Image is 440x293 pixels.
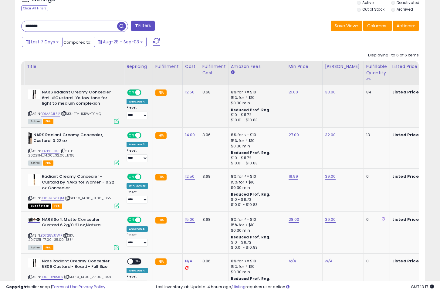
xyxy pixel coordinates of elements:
[366,63,387,76] div: Fulfillable Quantity
[28,119,42,124] span: All listings currently available for purchase on Amazon
[231,107,271,113] b: Reduced Prof. Rng.
[28,204,51,209] span: All listings that are currently out of stock and unavailable for purchase on Amazon
[289,63,320,70] div: Min Price
[28,132,32,144] img: 31xvq9zhBeL._SL40_.jpg
[140,217,150,222] span: OFF
[127,63,150,70] div: Repricing
[366,217,385,222] div: 0
[31,39,55,45] span: Last 7 Days
[185,258,192,264] a: N/A
[325,89,336,95] a: 33.00
[127,268,148,273] div: Amazon AI
[127,99,148,104] div: Amazon AI
[366,89,385,95] div: 84
[325,132,336,138] a: 32.00
[133,259,143,264] span: OFF
[79,284,105,290] a: Privacy Policy
[41,196,64,201] a: B00BM1WLQM
[33,132,107,145] b: NARS Radiant Creamy Concealer, Custard, 0.22 oz
[231,143,281,149] div: $0.30 min
[393,21,419,31] button: Actions
[368,52,419,58] div: Displaying 1 to 6 of 6 items
[202,63,226,76] div: Fulfillment Cost
[366,174,385,179] div: 0
[28,132,119,165] div: ASIN:
[231,197,281,202] div: $10 - $11.72
[363,21,392,31] button: Columns
[28,217,40,222] img: 31HPjK4du+L._SL40_.jpg
[231,138,281,143] div: 15% for > $10
[128,133,135,138] span: ON
[231,132,281,138] div: 8% for <= $10
[127,274,148,288] div: Preset:
[42,174,116,192] b: Radiant Creamy Concealer - Custard by NARS for Women - 0.22 oz Concealer
[392,132,420,138] b: Listed Price:
[231,202,281,207] div: $10.01 - $10.83
[127,226,148,232] div: Amazon AI
[202,132,224,138] div: 3.06
[28,258,119,287] div: ASIN:
[155,217,167,224] small: FBA
[392,258,420,264] b: Listed Price:
[43,160,53,166] span: FBA
[289,173,298,180] a: 19.99
[231,174,281,179] div: 8% for <= $10
[21,5,48,11] div: Clear All Filters
[231,150,271,155] b: Reduced Prof. Rng.
[231,118,281,123] div: $10.01 - $10.83
[28,149,75,158] span: | SKU: 20221114_14.00_32.00_1768
[43,119,53,124] span: FBA
[28,174,40,186] img: 31H90xXfSAL._SL40_.jpg
[202,89,224,95] div: 3.68
[202,258,224,264] div: 3.06
[64,274,111,279] span: | SKU: X_14.00_27.00_1348
[63,39,91,45] span: Compared to:
[41,233,62,238] a: B0725VJ7WF
[127,149,148,162] div: Preset:
[231,156,281,161] div: $10 - $11.72
[155,174,167,180] small: FBA
[43,245,53,250] span: FBA
[231,89,281,95] div: 8% for <= $10
[231,228,281,233] div: $0.30 min
[52,204,62,209] span: FBA
[331,21,362,31] button: Save View
[127,183,148,189] div: Win BuyBox
[127,233,148,247] div: Preset:
[362,7,384,12] label: Out of Stock
[22,37,63,47] button: Last 7 Days
[289,89,298,95] a: 21.00
[28,160,42,166] span: All listings currently available for purchase on Amazon
[41,149,59,154] a: B07PKFP1K3
[185,89,195,95] a: 12.50
[155,63,180,70] div: Fulfillment
[6,284,105,290] div: seller snap | |
[232,284,245,290] a: 1 listing
[131,21,155,31] button: Filters
[185,217,195,223] a: 15.00
[128,90,135,95] span: ON
[185,173,195,180] a: 12.50
[65,196,111,200] span: | SKU: X_14.00_31.00_1355
[366,132,385,138] div: 13
[325,217,336,223] a: 39.00
[367,23,386,29] span: Columns
[41,274,63,280] a: B00FU2BMT6
[231,269,281,275] div: $0.30 min
[202,217,224,222] div: 3.68
[231,240,281,245] div: $10 - $11.72
[28,233,75,242] span: | SKU: 20170111_17.00_35.00_1834
[185,63,197,70] div: Cost
[127,190,148,204] div: Preset:
[289,258,296,264] a: N/A
[103,39,139,45] span: Aug-28 - Sep-03
[140,90,150,95] span: OFF
[231,100,281,106] div: $0.30 min
[231,161,281,166] div: $10.01 - $10.83
[140,133,150,138] span: OFF
[231,95,281,100] div: 15% for > $10
[28,217,119,249] div: ASIN:
[28,258,40,268] img: 21D8GxvmqgL._SL40_.jpg
[231,222,281,228] div: 15% for > $10
[155,258,167,265] small: FBA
